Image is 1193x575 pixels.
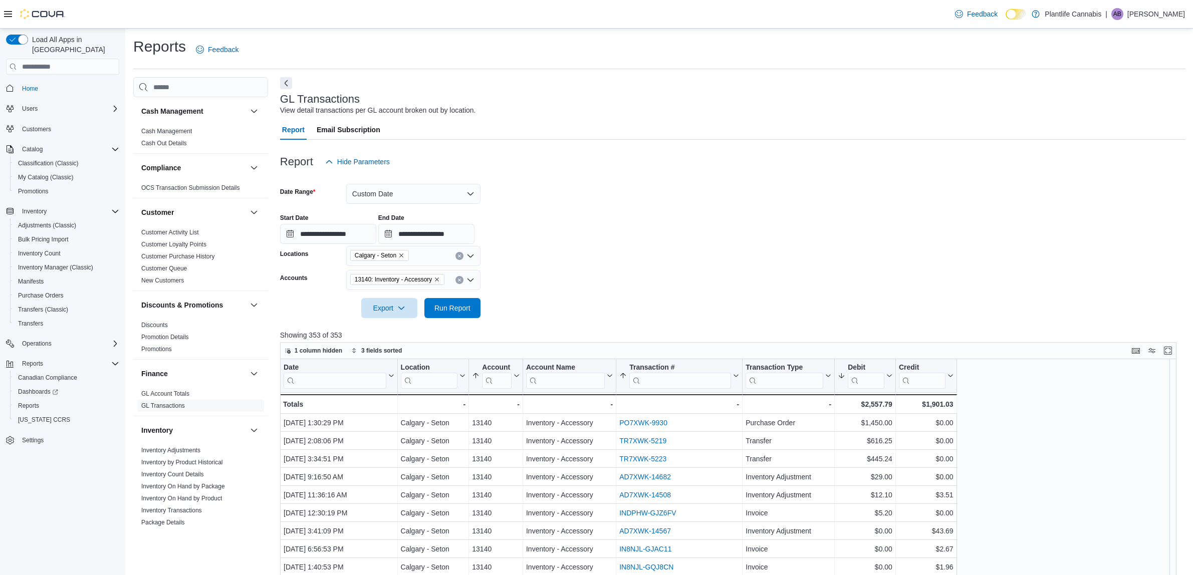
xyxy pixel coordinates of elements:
[629,363,731,373] div: Transaction #
[347,345,406,357] button: 3 fields sorted
[248,299,260,311] button: Discounts & Promotions
[400,489,465,501] div: Calgary - Seton
[141,300,223,310] h3: Discounts & Promotions
[14,400,119,412] span: Reports
[14,400,43,412] a: Reports
[28,35,119,55] span: Load All Apps in [GEOGRAPHIC_DATA]
[619,545,671,553] a: IN8NJL-GJAC11
[899,398,953,410] div: $1,901.03
[141,265,187,272] a: Customer Queue
[899,453,953,465] div: $0.00
[526,435,613,447] div: Inventory - Accessory
[482,363,512,373] div: Account #
[619,419,667,427] a: PO7XWK-9930
[400,417,465,429] div: Calgary - Seton
[141,264,187,272] span: Customer Queue
[284,489,394,501] div: [DATE] 11:36:16 AM
[281,345,346,357] button: 1 column hidden
[434,303,470,313] span: Run Report
[18,249,61,257] span: Inventory Count
[6,77,119,473] nav: Complex example
[472,471,520,483] div: 13140
[14,219,80,231] a: Adjustments (Classic)
[14,171,78,183] a: My Catalog (Classic)
[248,424,260,436] button: Inventory
[619,563,673,571] a: IN8NJL-GQJ8CN
[14,219,119,231] span: Adjustments (Classic)
[248,105,260,117] button: Cash Management
[284,525,394,537] div: [DATE] 3:41:09 PM
[141,459,223,466] a: Inventory by Product Historical
[14,171,119,183] span: My Catalog (Classic)
[141,140,187,147] a: Cash Out Details
[14,318,119,330] span: Transfers
[141,241,206,248] a: Customer Loyalty Points
[14,304,72,316] a: Transfers (Classic)
[141,483,225,490] a: Inventory On Hand by Package
[284,507,394,519] div: [DATE] 12:30:19 PM
[619,455,666,463] a: TR7XWK-5223
[1130,345,1142,357] button: Keyboard shortcuts
[18,292,64,300] span: Purchase Orders
[355,250,396,260] span: Calgary - Seton
[526,398,613,410] div: -
[472,417,520,429] div: 13140
[133,182,268,198] div: Compliance
[838,507,892,519] div: $5.20
[14,386,62,398] a: Dashboards
[899,471,953,483] div: $0.00
[14,233,119,245] span: Bulk Pricing Import
[141,494,222,502] span: Inventory On Hand by Product
[2,81,123,95] button: Home
[18,338,56,350] button: Operations
[141,458,223,466] span: Inventory by Product Historical
[284,417,394,429] div: [DATE] 1:30:29 PM
[10,317,123,331] button: Transfers
[10,413,123,427] button: [US_STATE] CCRS
[899,489,953,501] div: $3.51
[746,417,831,429] div: Purchase Order
[280,105,476,116] div: View detail transactions per GL account broken out by location.
[367,298,411,318] span: Export
[141,240,206,248] span: Customer Loyalty Points
[280,214,309,222] label: Start Date
[141,300,246,310] button: Discounts & Promotions
[526,489,613,501] div: Inventory - Accessory
[284,471,394,483] div: [DATE] 9:16:50 AM
[14,414,119,426] span: Washington CCRS
[141,106,246,116] button: Cash Management
[141,495,222,502] a: Inventory On Hand by Product
[10,184,123,198] button: Promotions
[746,525,831,537] div: Inventory Adjustment
[350,250,409,261] span: Calgary - Seton
[838,471,892,483] div: $29.00
[22,125,51,133] span: Customers
[10,399,123,413] button: Reports
[18,374,77,382] span: Canadian Compliance
[280,93,360,105] h3: GL Transactions
[18,173,74,181] span: My Catalog (Classic)
[472,525,520,537] div: 13140
[746,398,831,410] div: -
[18,434,119,446] span: Settings
[838,363,892,389] button: Debit
[14,304,119,316] span: Transfers (Classic)
[317,120,380,140] span: Email Subscription
[2,122,123,136] button: Customers
[1127,8,1185,20] p: [PERSON_NAME]
[248,162,260,174] button: Compliance
[838,525,892,537] div: $0.00
[526,525,613,537] div: Inventory - Accessory
[400,471,465,483] div: Calgary - Seton
[526,471,613,483] div: Inventory - Accessory
[141,229,199,236] a: Customer Activity List
[400,453,465,465] div: Calgary - Seton
[14,233,73,245] a: Bulk Pricing Import
[899,435,953,447] div: $0.00
[141,390,189,398] span: GL Account Totals
[22,340,52,348] span: Operations
[361,347,402,355] span: 3 fields sorted
[284,435,394,447] div: [DATE] 2:08:06 PM
[141,163,181,173] h3: Compliance
[400,435,465,447] div: Calgary - Seton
